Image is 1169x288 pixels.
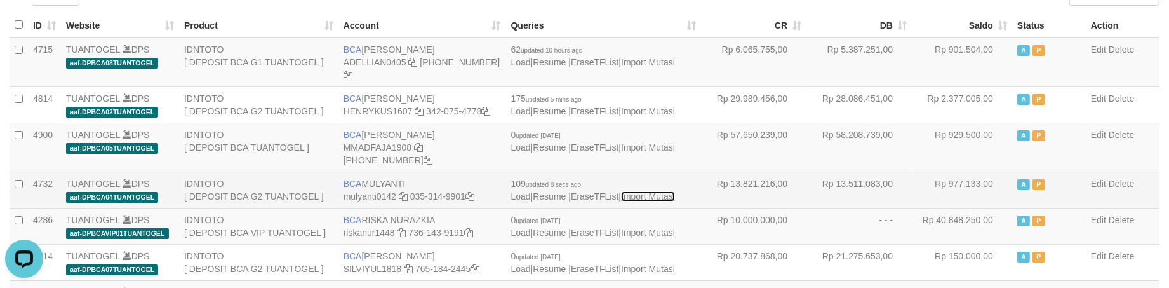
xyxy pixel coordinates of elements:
td: Rp 13.511.083,00 [806,172,912,208]
span: Paused [1032,216,1045,226]
td: Rp 57.650.239,00 [701,123,806,172]
a: Edit [1091,251,1106,261]
a: Import Mutasi [621,191,675,202]
a: Load [511,106,531,116]
a: riskanur1448 [344,228,395,238]
a: HENRYKUS1607 [344,106,413,116]
a: Resume [533,191,566,202]
span: BCA [344,45,362,55]
td: - - - [806,208,912,244]
span: Paused [1032,94,1045,105]
span: updated [DATE] [516,132,560,139]
td: IDNTOTO [ DEPOSIT BCA VIP TUANTOGEL ] [179,208,338,244]
td: IDNTOTO [ DEPOSIT BCA TUANTOGEL ] [179,123,338,172]
a: Copy 5655032115 to clipboard [344,70,352,80]
a: Delete [1109,130,1134,140]
span: Paused [1032,130,1045,141]
a: Delete [1109,93,1134,104]
td: DPS [61,244,179,280]
td: [PERSON_NAME] 342-075-4778 [338,86,506,123]
th: Account: activate to sort column ascending [338,13,506,38]
td: Rp 58.208.739,00 [806,123,912,172]
a: mulyanti0142 [344,191,396,202]
td: Rp 901.504,00 [912,38,1012,87]
th: Action [1086,13,1159,38]
td: DPS [61,208,179,244]
td: DPS [61,86,179,123]
td: IDNTOTO [ DEPOSIT BCA G1 TUANTOGEL ] [179,38,338,87]
span: updated [DATE] [516,217,560,224]
td: Rp 977.133,00 [912,172,1012,208]
td: [PERSON_NAME] [PHONE_NUMBER] [338,123,506,172]
span: Active [1017,216,1030,226]
td: Rp 150.000,00 [912,244,1012,280]
th: Queries: activate to sort column ascending [506,13,702,38]
span: | | | [511,93,675,116]
a: Resume [533,264,566,274]
span: BCA [344,215,362,225]
a: ADELLIAN0405 [344,57,406,67]
span: Paused [1032,179,1045,190]
a: EraseTFList [571,228,618,238]
td: Rp 10.000.000,00 [701,208,806,244]
a: Resume [533,142,566,153]
td: Rp 929.500,00 [912,123,1012,172]
a: Import Mutasi [621,106,675,116]
td: 4286 [28,208,61,244]
span: Active [1017,94,1030,105]
span: 0 [511,215,561,225]
span: updated 8 secs ago [526,181,581,188]
td: 4814 [28,86,61,123]
td: Rp 5.387.251,00 [806,38,912,87]
th: CR: activate to sort column ascending [701,13,806,38]
a: Copy HENRYKUS1607 to clipboard [415,106,424,116]
a: EraseTFList [571,191,618,202]
span: 62 [511,45,583,55]
td: Rp 40.848.250,00 [912,208,1012,244]
span: updated 5 mins ago [526,96,582,103]
a: Delete [1109,179,1134,189]
a: EraseTFList [571,142,618,153]
td: 4900 [28,123,61,172]
span: Paused [1032,45,1045,56]
a: Load [511,191,531,202]
a: EraseTFList [571,57,618,67]
span: | | | [511,251,675,274]
td: RISKA NURAZKIA 736-143-9191 [338,208,506,244]
td: IDNTOTO [ DEPOSIT BCA G2 TUANTOGEL ] [179,172,338,208]
a: Copy 7361439191 to clipboard [464,228,473,238]
span: Active [1017,179,1030,190]
a: Edit [1091,215,1106,225]
td: [PERSON_NAME] [PHONE_NUMBER] [338,38,506,87]
a: Edit [1091,179,1106,189]
a: TUANTOGEL [66,251,120,261]
td: Rp 6.065.755,00 [701,38,806,87]
a: Copy 0353149901 to clipboard [465,191,474,202]
a: TUANTOGEL [66,215,120,225]
th: ID: activate to sort column ascending [28,13,61,38]
span: aaf-DPBCA02TUANTOGEL [66,107,158,118]
span: Active [1017,252,1030,263]
a: SILVIYUL1818 [344,264,402,274]
span: | | | [511,179,675,202]
a: Import Mutasi [621,142,675,153]
td: IDNTOTO [ DEPOSIT BCA G2 TUANTOGEL ] [179,244,338,280]
td: DPS [61,38,179,87]
span: Paused [1032,252,1045,263]
td: 4715 [28,38,61,87]
td: DPS [61,123,179,172]
a: Copy 4062282031 to clipboard [424,155,432,165]
a: Delete [1109,215,1134,225]
a: Delete [1109,251,1134,261]
a: Resume [533,228,566,238]
span: BCA [344,251,362,261]
a: Copy MMADFAJA1908 to clipboard [414,142,423,153]
a: Copy mulyanti0142 to clipboard [399,191,408,202]
a: Copy 7651842445 to clipboard [471,264,479,274]
a: EraseTFList [571,106,618,116]
td: DPS [61,172,179,208]
a: Copy 3420754778 to clipboard [481,106,490,116]
span: aaf-DPBCA08TUANTOGEL [66,58,158,69]
td: 4732 [28,172,61,208]
a: EraseTFList [571,264,618,274]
